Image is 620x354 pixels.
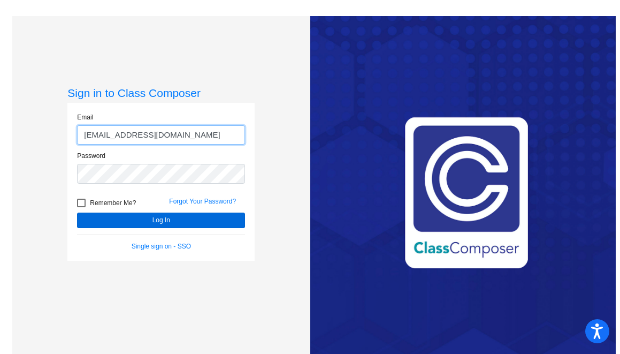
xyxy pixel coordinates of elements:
h3: Sign in to Class Composer [67,86,255,100]
span: Remember Me? [90,197,136,209]
label: Email [77,112,93,122]
a: Single sign on - SSO [132,243,191,250]
label: Password [77,151,105,161]
button: Log In [77,213,245,228]
a: Forgot Your Password? [169,198,236,205]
